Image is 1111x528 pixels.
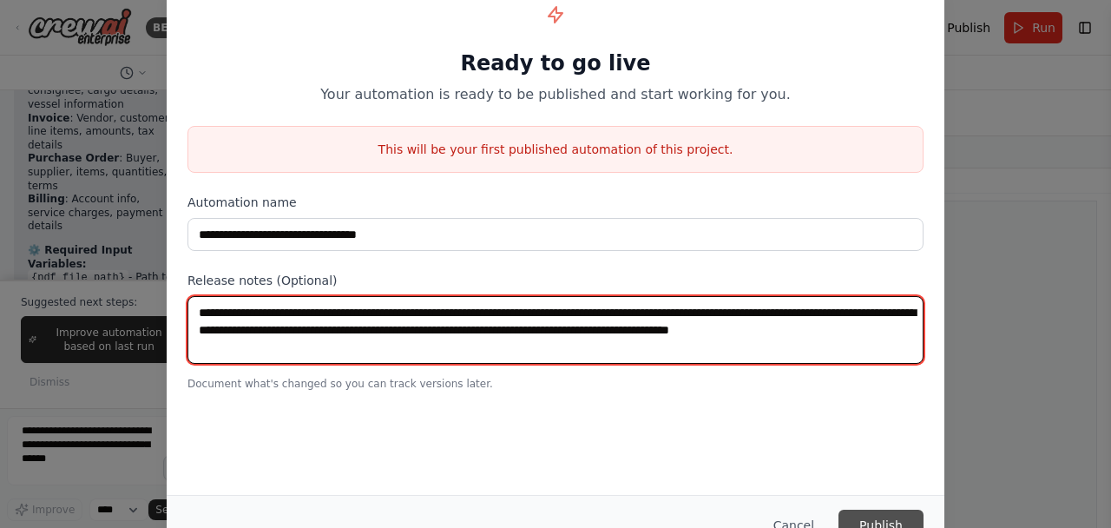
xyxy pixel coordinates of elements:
h1: Ready to go live [187,49,924,77]
p: Your automation is ready to be published and start working for you. [187,84,924,105]
p: Document what's changed so you can track versions later. [187,377,924,391]
label: Release notes (Optional) [187,272,924,289]
p: This will be your first published automation of this project. [188,141,923,158]
label: Automation name [187,194,924,211]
